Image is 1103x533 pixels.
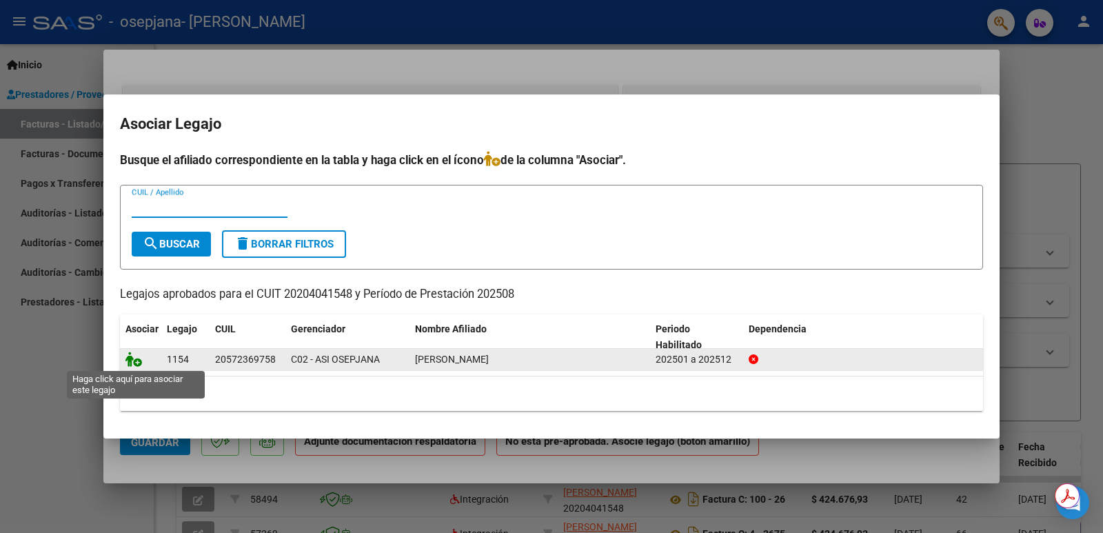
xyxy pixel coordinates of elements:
h2: Asociar Legajo [120,111,983,137]
span: Gerenciador [291,323,345,334]
span: Asociar [125,323,159,334]
datatable-header-cell: Dependencia [743,314,984,360]
button: Buscar [132,232,211,257]
span: CARRASCO VALENTINO LIONEL [415,354,489,365]
datatable-header-cell: CUIL [210,314,285,360]
h4: Busque el afiliado correspondiente en la tabla y haga click en el ícono de la columna "Asociar". [120,151,983,169]
span: Legajo [167,323,197,334]
div: 202501 a 202512 [656,352,738,368]
p: Legajos aprobados para el CUIT 20204041548 y Período de Prestación 202508 [120,286,983,303]
span: CUIL [215,323,236,334]
span: C02 - ASI OSEPJANA [291,354,380,365]
mat-icon: search [143,235,159,252]
mat-icon: delete [234,235,251,252]
datatable-header-cell: Asociar [120,314,161,360]
span: Periodo Habilitado [656,323,702,350]
datatable-header-cell: Legajo [161,314,210,360]
div: 20572369758 [215,352,276,368]
datatable-header-cell: Periodo Habilitado [650,314,743,360]
span: Borrar Filtros [234,238,334,250]
datatable-header-cell: Nombre Afiliado [409,314,650,360]
button: Borrar Filtros [222,230,346,258]
div: 1 registros [120,376,983,411]
span: Buscar [143,238,200,250]
span: Dependencia [749,323,807,334]
span: Nombre Afiliado [415,323,487,334]
span: 1154 [167,354,189,365]
datatable-header-cell: Gerenciador [285,314,409,360]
